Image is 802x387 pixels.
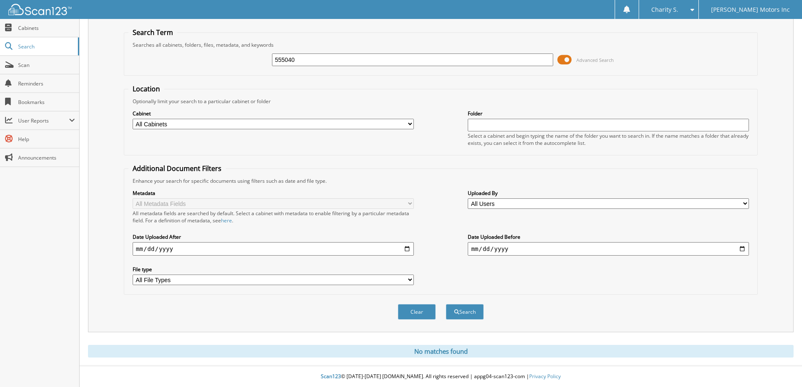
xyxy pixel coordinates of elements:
label: Metadata [133,189,414,197]
span: Advanced Search [576,57,614,63]
div: Searches all cabinets, folders, files, metadata, and keywords [128,41,753,48]
span: Scan [18,61,75,69]
button: Clear [398,304,436,320]
a: here [221,217,232,224]
label: Uploaded By [468,189,749,197]
span: Announcements [18,154,75,161]
button: Search [446,304,484,320]
span: Scan123 [321,373,341,380]
legend: Search Term [128,28,177,37]
span: [PERSON_NAME] Motors Inc [711,7,790,12]
div: No matches found [88,345,794,358]
a: Privacy Policy [529,373,561,380]
span: User Reports [18,117,69,124]
span: Bookmarks [18,99,75,106]
label: Date Uploaded Before [468,233,749,240]
label: Date Uploaded After [133,233,414,240]
span: Reminders [18,80,75,87]
img: scan123-logo-white.svg [8,4,72,15]
input: end [468,242,749,256]
iframe: Chat Widget [760,347,802,387]
div: Enhance your search for specific documents using filters such as date and file type. [128,177,753,184]
label: Folder [468,110,749,117]
div: Optionally limit your search to a particular cabinet or folder [128,98,753,105]
input: start [133,242,414,256]
label: Cabinet [133,110,414,117]
legend: Location [128,84,164,93]
span: Cabinets [18,24,75,32]
div: All metadata fields are searched by default. Select a cabinet with metadata to enable filtering b... [133,210,414,224]
span: Search [18,43,74,50]
label: File type [133,266,414,273]
div: © [DATE]-[DATE] [DOMAIN_NAME]. All rights reserved | appg04-scan123-com | [80,366,802,387]
div: Select a cabinet and begin typing the name of the folder you want to search in. If the name match... [468,132,749,147]
span: Charity S. [651,7,678,12]
legend: Additional Document Filters [128,164,226,173]
span: Help [18,136,75,143]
